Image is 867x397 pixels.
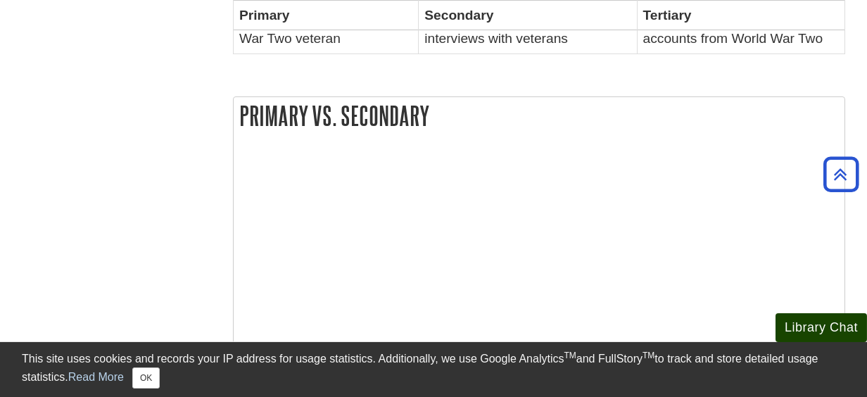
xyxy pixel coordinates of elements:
[818,165,863,184] a: Back to Top
[132,367,160,389] button: Close
[643,351,654,360] sup: TM
[564,351,576,360] sup: TM
[234,97,844,134] h2: Primary vs. Secondary
[776,313,867,342] button: Library Chat
[22,351,845,389] div: This site uses cookies and records your IP address for usage statistics. Additionally, we use Goo...
[68,371,124,383] a: Read More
